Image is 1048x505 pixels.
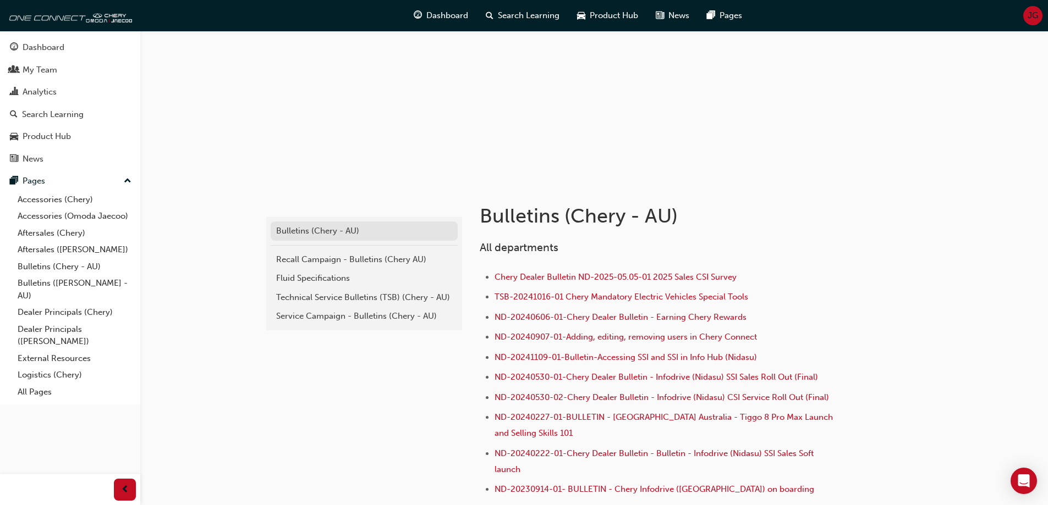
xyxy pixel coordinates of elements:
a: Accessories (Omoda Jaecoo) [13,208,136,225]
button: Pages [4,171,136,191]
div: News [23,153,43,165]
a: ND-20240606-01-Chery Dealer Bulletin - Earning Chery Rewards [495,312,747,322]
div: Dashboard [23,41,64,54]
a: Bulletins (Chery - AU) [13,258,136,275]
span: car-icon [10,132,18,142]
span: News [668,9,689,22]
a: ND-20241109-01-Bulletin-Accessing SSI and SSI in Info Hub (Nidasu) [495,352,757,362]
a: Bulletins (Chery - AU) [271,221,458,241]
a: Accessories (Chery) [13,191,136,208]
a: ND-20240222-01-Chery Dealer Bulletin - Bulletin - Infodrive (Nidasu) SSI Sales Soft launch [495,448,816,474]
a: Technical Service Bulletins (TSB) (Chery - AU) [271,288,458,307]
a: Aftersales (Chery) [13,225,136,242]
a: Analytics [4,82,136,102]
a: My Team [4,60,136,80]
img: oneconnect [6,4,132,26]
div: Fluid Specifications [276,272,452,285]
span: Search Learning [498,9,559,22]
a: ND-20230914-01- BULLETIN - Chery Infodrive ([GEOGRAPHIC_DATA]) on boarding [495,484,814,494]
span: search-icon [10,110,18,120]
div: Open Intercom Messenger [1011,468,1037,494]
a: Search Learning [4,104,136,125]
span: pages-icon [707,9,715,23]
a: Dealer Principals (Chery) [13,304,136,321]
a: guage-iconDashboard [405,4,477,27]
span: guage-icon [414,9,422,23]
div: Product Hub [23,130,71,143]
a: All Pages [13,384,136,401]
a: Product Hub [4,126,136,147]
a: External Resources [13,350,136,367]
div: Service Campaign - Bulletins (Chery - AU) [276,310,452,323]
a: Chery Dealer Bulletin ND-2025-05.05-01 2025 Sales CSI Survey [495,272,737,282]
div: Recall Campaign - Bulletins (Chery AU) [276,253,452,266]
a: ND-20240530-02-Chery Dealer Bulletin - Infodrive (Nidasu) CSI Service Roll Out (Final) [495,392,829,402]
a: Recall Campaign - Bulletins (Chery AU) [271,250,458,269]
a: News [4,149,136,169]
a: Dealer Principals ([PERSON_NAME]) [13,321,136,350]
span: Pages [720,9,742,22]
a: Service Campaign - Bulletins (Chery - AU) [271,307,458,326]
span: guage-icon [10,43,18,53]
a: Bulletins ([PERSON_NAME] - AU) [13,275,136,304]
span: car-icon [577,9,585,23]
div: Analytics [23,86,57,98]
span: prev-icon [121,483,129,497]
a: Fluid Specifications [271,269,458,288]
button: JG [1023,6,1042,25]
div: Bulletins (Chery - AU) [276,225,452,237]
a: car-iconProduct Hub [568,4,647,27]
span: All departments [480,241,558,254]
a: TSB-20241016-01 Chery Mandatory Electric Vehicles Special Tools [495,292,748,302]
span: pages-icon [10,176,18,186]
span: people-icon [10,65,18,75]
div: Pages [23,175,45,187]
span: Dashboard [426,9,468,22]
div: Technical Service Bulletins (TSB) (Chery - AU) [276,291,452,304]
span: news-icon [10,154,18,164]
span: chart-icon [10,87,18,97]
a: search-iconSearch Learning [477,4,568,27]
span: news-icon [656,9,664,23]
div: Search Learning [22,108,84,121]
span: search-icon [486,9,493,23]
a: news-iconNews [647,4,698,27]
a: ND-20240907-01-Adding, editing, removing users in Chery Connect [495,332,757,342]
a: ND-20240530-01-Chery Dealer Bulletin - Infodrive (Nidasu) SSI Sales Roll Out (Final) [495,372,818,382]
a: ND-20240227-01-BULLETIN - [GEOGRAPHIC_DATA] Australia - Tiggo 8 Pro Max Launch and Selling Skills... [495,412,835,438]
a: Dashboard [4,37,136,58]
span: up-icon [124,174,131,188]
h1: Bulletins (Chery - AU) [480,204,841,228]
a: Logistics (Chery) [13,367,136,384]
span: Product Hub [590,9,638,22]
a: pages-iconPages [698,4,751,27]
div: My Team [23,64,57,76]
button: DashboardMy TeamAnalyticsSearch LearningProduct HubNews [4,35,136,171]
a: Aftersales ([PERSON_NAME]) [13,241,136,258]
span: JG [1028,9,1038,22]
